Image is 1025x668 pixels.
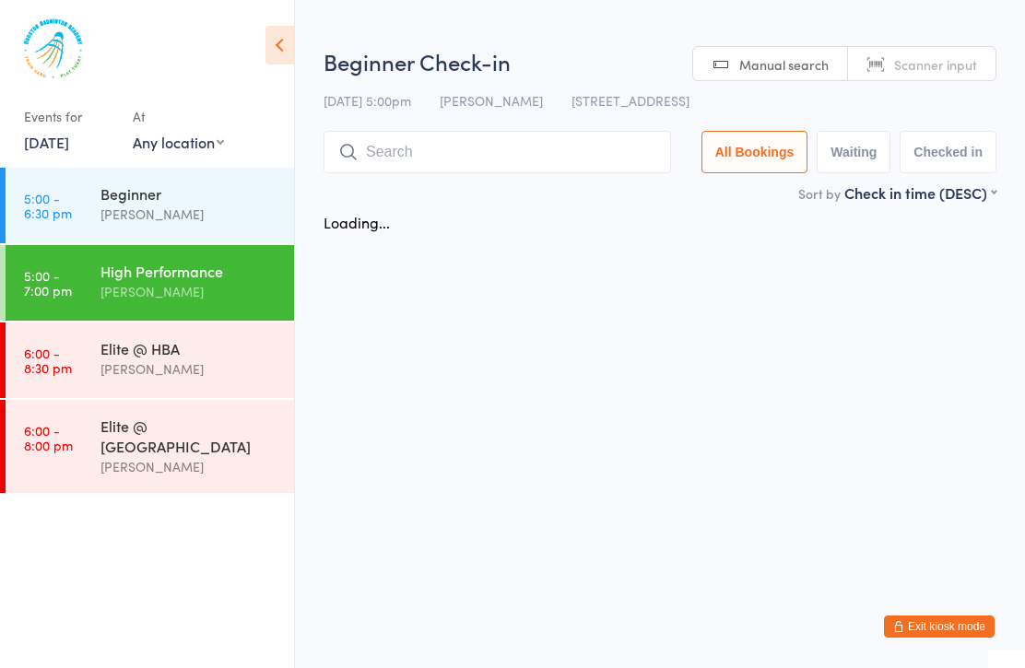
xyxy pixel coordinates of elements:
[324,131,671,173] input: Search
[100,183,278,204] div: Beginner
[324,212,390,232] div: Loading...
[739,55,829,74] span: Manual search
[24,268,72,298] time: 5:00 - 7:00 pm
[100,416,278,456] div: Elite @ [GEOGRAPHIC_DATA]
[24,191,72,220] time: 5:00 - 6:30 pm
[100,261,278,281] div: High Performance
[701,131,808,173] button: All Bookings
[6,400,294,493] a: 6:00 -8:00 pmElite @ [GEOGRAPHIC_DATA][PERSON_NAME]
[324,91,411,110] span: [DATE] 5:00pm
[571,91,689,110] span: [STREET_ADDRESS]
[798,184,841,203] label: Sort by
[894,55,977,74] span: Scanner input
[900,131,996,173] button: Checked in
[884,615,995,638] button: Exit kiosk mode
[24,101,114,132] div: Events for
[18,14,88,83] img: Houston Badminton Academy
[133,101,224,132] div: At
[24,423,73,452] time: 6:00 - 8:00 pm
[100,456,278,477] div: [PERSON_NAME]
[100,338,278,358] div: Elite @ HBA
[133,132,224,152] div: Any location
[100,204,278,225] div: [PERSON_NAME]
[100,358,278,380] div: [PERSON_NAME]
[100,281,278,302] div: [PERSON_NAME]
[6,245,294,321] a: 5:00 -7:00 pmHigh Performance[PERSON_NAME]
[24,132,69,152] a: [DATE]
[6,322,294,398] a: 6:00 -8:30 pmElite @ HBA[PERSON_NAME]
[844,182,996,203] div: Check in time (DESC)
[440,91,543,110] span: [PERSON_NAME]
[24,346,72,375] time: 6:00 - 8:30 pm
[817,131,890,173] button: Waiting
[6,168,294,243] a: 5:00 -6:30 pmBeginner[PERSON_NAME]
[324,46,996,76] h2: Beginner Check-in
